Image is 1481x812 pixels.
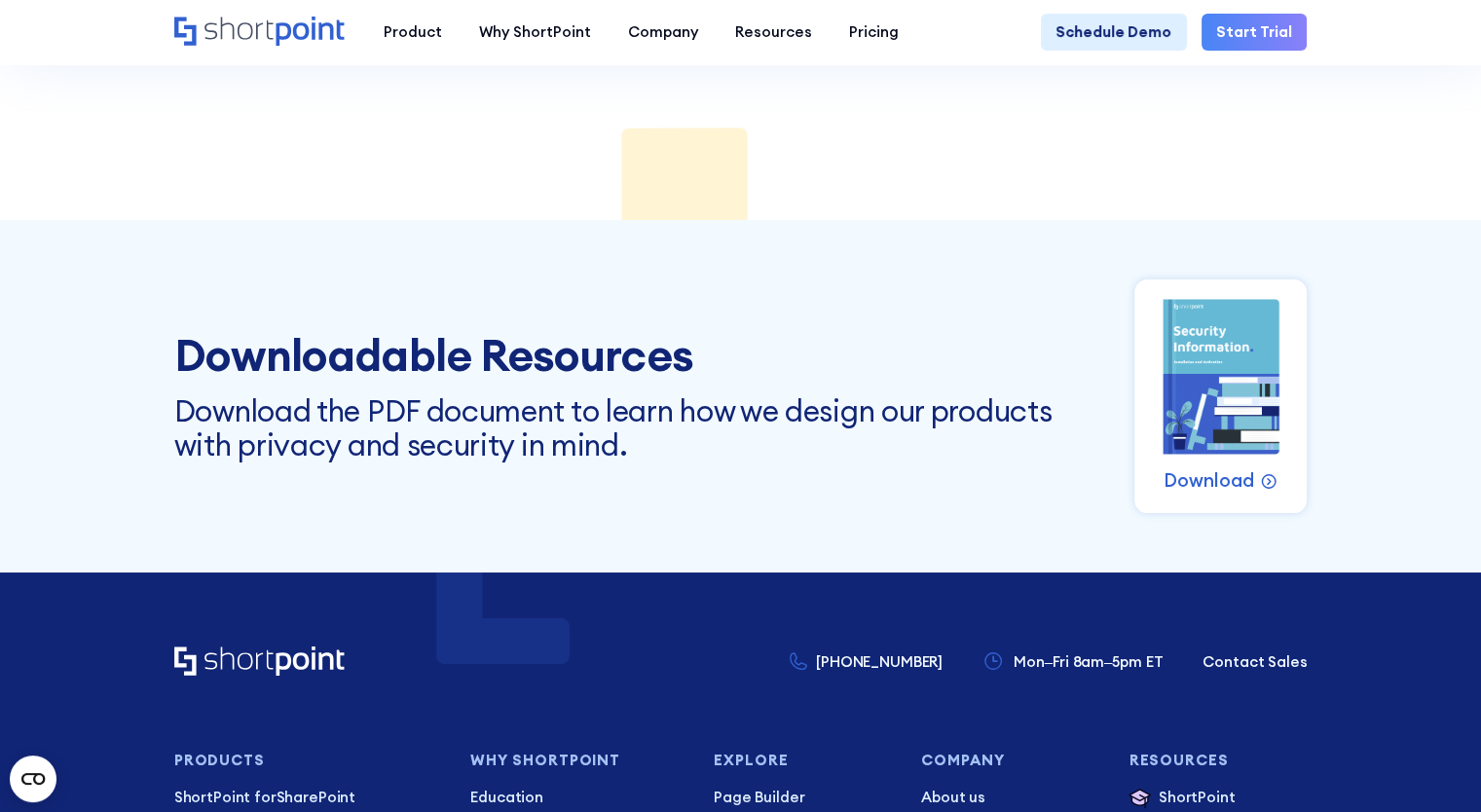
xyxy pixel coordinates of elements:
[628,21,698,44] div: Company
[174,788,277,806] span: ShortPoint for
[1164,466,1277,495] a: Download
[610,14,717,51] a: Company
[849,21,899,44] div: Pricing
[921,753,1099,769] h3: Company
[714,753,892,769] h3: Explore
[735,21,812,44] div: Resources
[816,651,943,674] p: [PHONE_NUMBER]
[479,21,591,44] div: Why ShortPoint
[174,753,441,769] h3: Products
[717,14,831,51] a: Resources
[10,756,56,802] button: Open CMP widget
[174,787,441,809] p: SharePoint
[1203,651,1307,674] a: Contact Sales
[174,17,347,49] a: Home
[1384,719,1481,812] iframe: Chat Widget
[174,787,441,809] a: ShortPoint forSharePoint
[461,14,610,51] a: Why ShortPoint
[174,394,1060,463] div: Download the PDF document to learn how we design our products with privacy and security in mind.
[1014,651,1163,674] p: Mon–Fri 8am–5pm ET
[831,14,917,51] a: Pricing
[1129,753,1307,769] h3: Resources
[1202,14,1307,51] a: Start Trial
[365,14,461,51] a: Product
[921,787,1099,809] a: About us
[470,753,684,769] h3: Why Shortpoint
[174,646,347,679] a: Home
[1164,466,1254,495] p: Download
[1041,14,1186,51] a: Schedule Demo
[714,787,892,809] a: Page Builder
[384,21,442,44] div: Product
[174,330,1060,379] div: Downloadable Resources
[470,787,684,809] a: Education
[790,651,943,674] a: [PHONE_NUMBER]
